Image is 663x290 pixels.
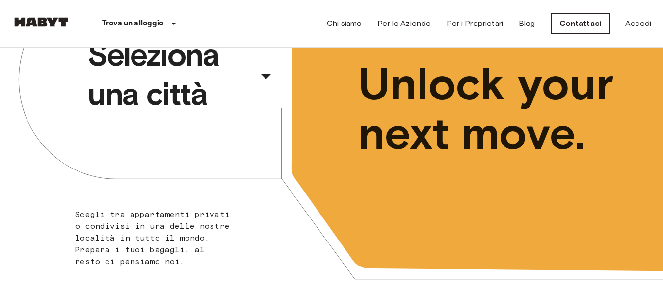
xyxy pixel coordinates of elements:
a: Blog [519,18,535,29]
a: Chi siamo [327,18,362,29]
span: Seleziona una città [87,35,254,114]
a: Per le Aziende [377,18,431,29]
img: Habyt [12,17,71,27]
p: Trova un alloggio [102,18,164,29]
a: Accedi [625,18,651,29]
button: Seleziona una città [83,32,282,117]
span: Scegli tra appartamenti privati o condivisi in una delle nostre località in tutto il mondo. Prepa... [75,210,230,266]
span: Unlock your next move. [358,59,623,158]
a: Per i Proprietari [447,18,503,29]
a: Contattaci [551,13,610,34]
